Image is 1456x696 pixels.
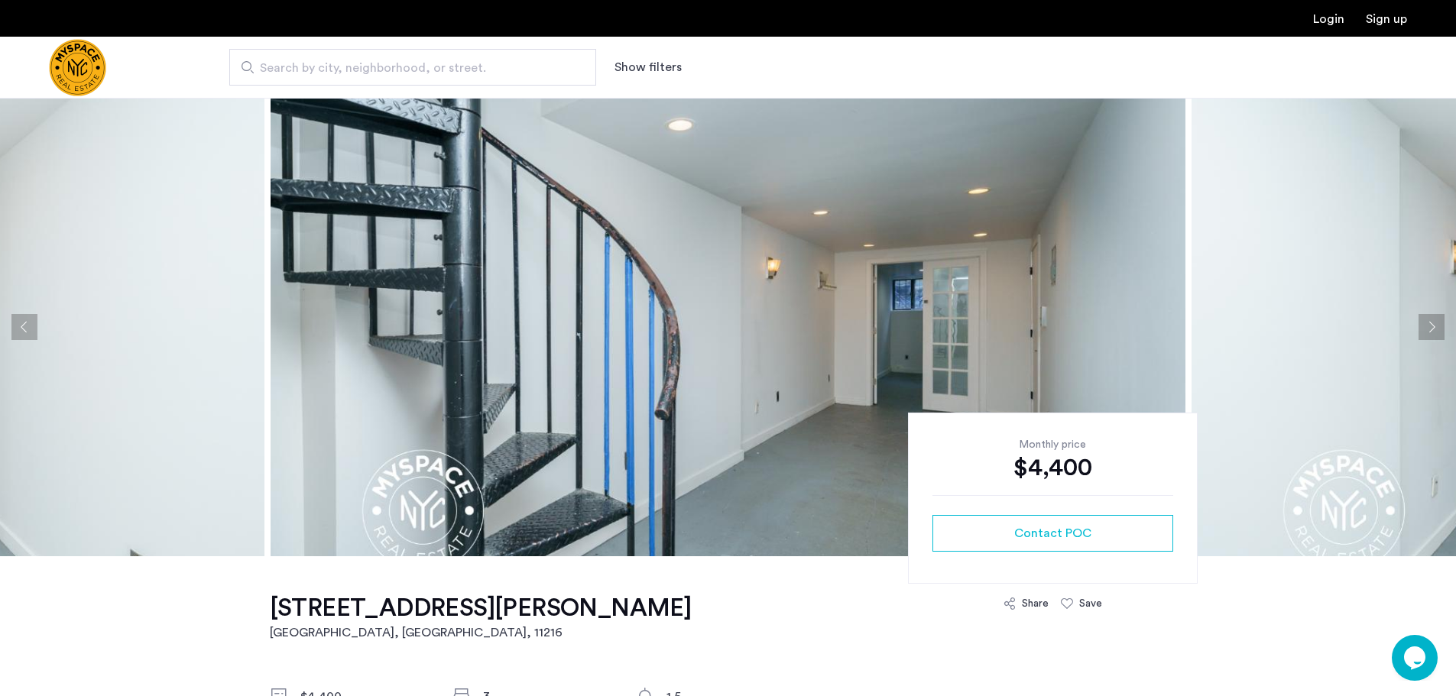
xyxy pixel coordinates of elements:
div: Monthly price [932,437,1173,452]
span: Search by city, neighborhood, or street. [260,59,553,77]
input: Apartment Search [229,49,596,86]
div: Save [1079,596,1102,611]
a: Login [1313,13,1344,25]
iframe: chat widget [1392,635,1441,681]
button: Next apartment [1419,314,1445,340]
div: $4,400 [932,452,1173,483]
span: Contact POC [1014,524,1091,542]
button: Previous apartment [11,314,37,340]
a: [STREET_ADDRESS][PERSON_NAME][GEOGRAPHIC_DATA], [GEOGRAPHIC_DATA], 11216 [270,593,692,642]
img: apartment [271,98,1185,556]
img: logo [49,39,106,96]
a: Cazamio Logo [49,39,106,96]
h2: [GEOGRAPHIC_DATA], [GEOGRAPHIC_DATA] , 11216 [270,623,692,642]
button: Show or hide filters [615,58,682,76]
h1: [STREET_ADDRESS][PERSON_NAME] [270,593,692,623]
a: Registration [1366,13,1407,25]
div: Share [1022,596,1049,611]
button: button [932,515,1173,552]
